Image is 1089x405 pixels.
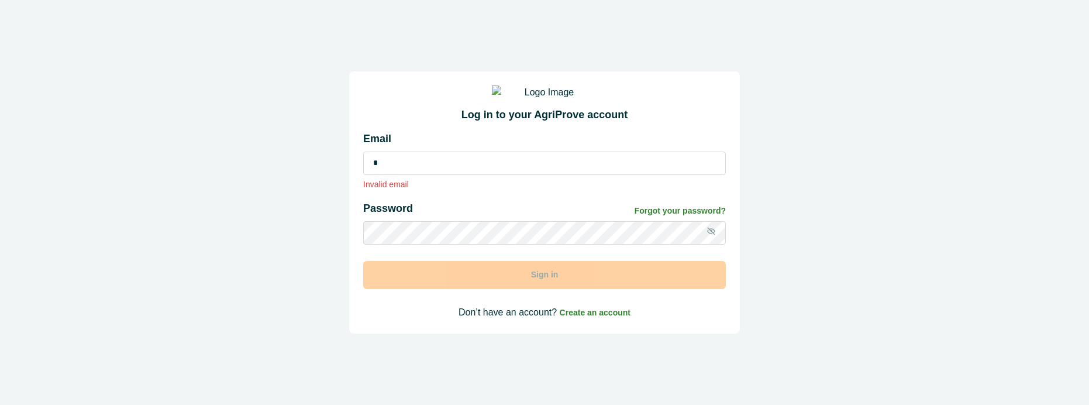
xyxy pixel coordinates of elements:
[492,85,597,99] img: Logo Image
[635,205,726,217] a: Forgot your password?
[363,131,726,147] p: Email
[363,180,726,189] div: Invalid email
[363,306,726,320] p: Don’t have an account?
[363,109,726,122] h2: Log in to your AgriProve account
[363,201,413,217] p: Password
[560,308,630,317] span: Create an account
[363,261,726,289] button: Sign in
[560,307,630,317] a: Create an account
